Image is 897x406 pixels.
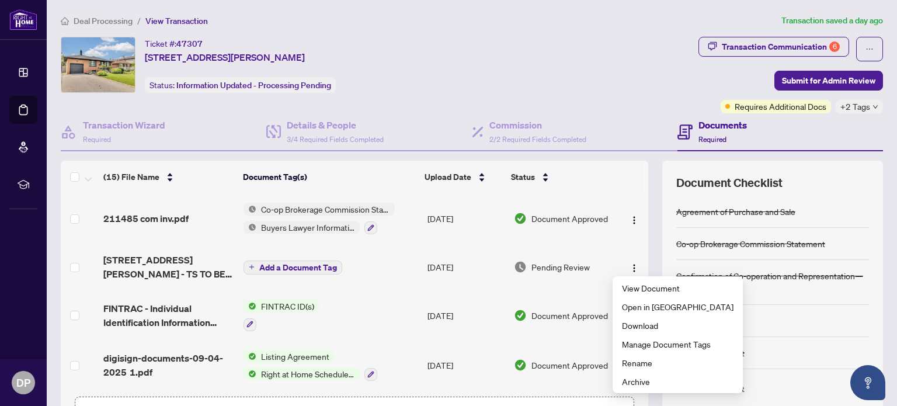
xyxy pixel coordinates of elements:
[244,300,319,331] button: Status IconFINTRAC ID(s)
[840,100,870,113] span: +2 Tags
[244,350,377,381] button: Status IconListing AgreementStatus IconRight at Home Schedule B
[137,14,141,27] li: /
[176,39,203,49] span: 47307
[244,300,256,313] img: Status Icon
[872,104,878,110] span: down
[625,209,644,228] button: Logo
[850,365,885,400] button: Open asap
[676,237,825,250] div: Co-op Brokerage Commission Statement
[249,264,255,270] span: plus
[423,341,509,391] td: [DATE]
[531,261,590,273] span: Pending Review
[256,221,360,234] span: Buyers Lawyer Information
[103,253,234,281] span: [STREET_ADDRESS][PERSON_NAME] - TS TO BE REVIEWED.pdf
[514,309,527,322] img: Document Status
[423,290,509,341] td: [DATE]
[256,203,395,216] span: Co-op Brokerage Commission Statement
[256,300,319,313] span: FINTRAC ID(s)
[489,135,586,144] span: 2/2 Required Fields Completed
[61,17,69,25] span: home
[145,16,208,26] span: View Transaction
[782,71,875,90] span: Submit for Admin Review
[676,205,795,218] div: Agreement of Purchase and Sale
[256,367,360,380] span: Right at Home Schedule B
[244,367,256,380] img: Status Icon
[145,50,305,64] span: [STREET_ADDRESS][PERSON_NAME]
[698,118,747,132] h4: Documents
[423,244,509,290] td: [DATE]
[176,80,331,91] span: Information Updated - Processing Pending
[103,351,234,379] span: digisign-documents-09-04-2025 1.pdf
[244,203,395,234] button: Status IconCo-op Brokerage Commission StatementStatus IconBuyers Lawyer Information
[722,37,840,56] div: Transaction Communication
[420,161,506,193] th: Upload Date
[630,216,639,225] img: Logo
[506,161,614,193] th: Status
[61,37,135,92] img: IMG-W12067227_1.jpg
[698,37,849,57] button: Transaction Communication6
[244,259,342,275] button: Add a Document Tag
[145,77,336,93] div: Status:
[244,221,256,234] img: Status Icon
[514,212,527,225] img: Document Status
[622,338,733,351] span: Manage Document Tags
[514,261,527,273] img: Document Status
[244,203,256,216] img: Status Icon
[9,9,37,30] img: logo
[698,135,726,144] span: Required
[423,193,509,244] td: [DATE]
[99,161,238,193] th: (15) File Name
[531,359,608,372] span: Document Approved
[829,41,840,52] div: 6
[256,350,334,363] span: Listing Agreement
[514,359,527,372] img: Document Status
[103,211,189,225] span: 211485 com inv.pdf
[511,171,535,183] span: Status
[489,118,586,132] h4: Commission
[287,118,384,132] h4: Details & People
[622,375,733,388] span: Archive
[622,282,733,294] span: View Document
[531,309,608,322] span: Document Approved
[287,135,384,144] span: 3/4 Required Fields Completed
[865,45,874,53] span: ellipsis
[630,263,639,273] img: Logo
[244,261,342,275] button: Add a Document Tag
[145,37,203,50] div: Ticket #:
[83,118,165,132] h4: Transaction Wizard
[774,71,883,91] button: Submit for Admin Review
[676,175,783,191] span: Document Checklist
[16,374,30,391] span: DP
[425,171,471,183] span: Upload Date
[625,258,644,276] button: Logo
[622,319,733,332] span: Download
[103,171,159,183] span: (15) File Name
[676,269,869,295] div: Confirmation of Co-operation and Representation—Buyer/Seller
[83,135,111,144] span: Required
[735,100,826,113] span: Requires Additional Docs
[238,161,420,193] th: Document Tag(s)
[622,356,733,369] span: Rename
[781,14,883,27] article: Transaction saved a day ago
[622,300,733,313] span: Open in [GEOGRAPHIC_DATA]
[103,301,234,329] span: FINTRAC - Individual Identification Information Record 7.pdf
[259,263,337,272] span: Add a Document Tag
[74,16,133,26] span: Deal Processing
[531,212,608,225] span: Document Approved
[244,350,256,363] img: Status Icon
